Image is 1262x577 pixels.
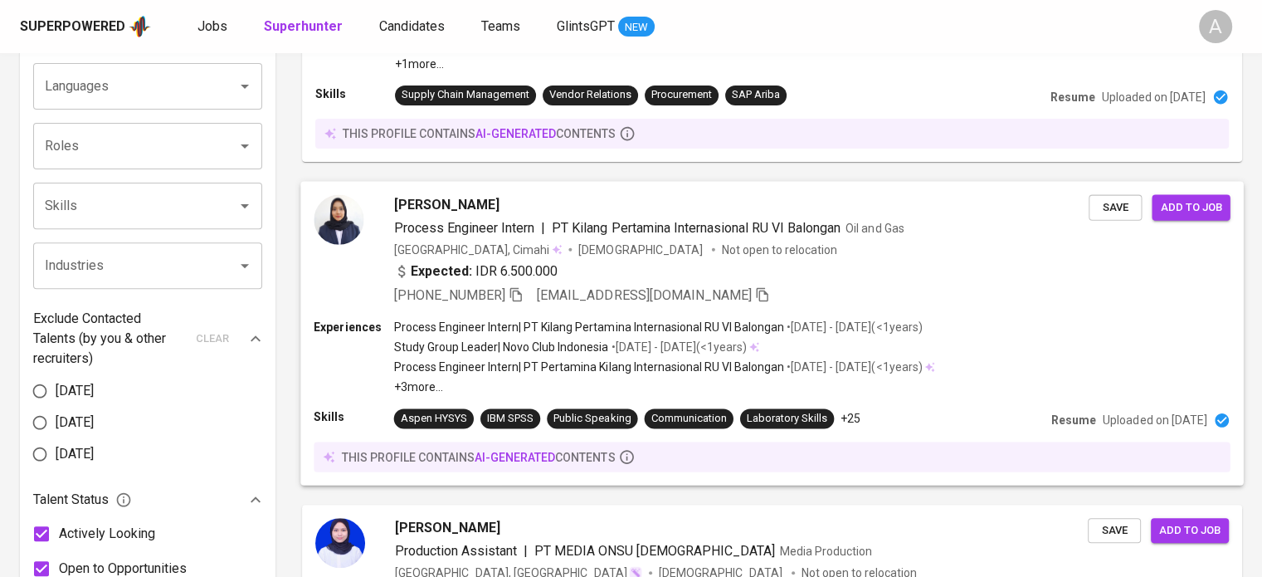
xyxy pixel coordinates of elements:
[379,17,448,37] a: Candidates
[475,450,555,463] span: AI-generated
[402,87,529,103] div: Supply Chain Management
[1199,10,1232,43] div: A
[314,194,363,244] img: 16885b80dba1763a9eb01e05841d9824.jpg
[732,87,780,103] div: SAP Ariba
[541,218,545,237] span: |
[780,545,872,558] span: Media Production
[534,543,775,559] span: PT MEDIA ONSU [DEMOGRAPHIC_DATA]
[233,194,256,218] button: Open
[481,18,520,34] span: Teams
[314,319,393,335] p: Experiences
[33,490,132,510] span: Talent Status
[784,359,922,375] p: • [DATE] - [DATE] ( <1 years )
[395,518,500,538] span: [PERSON_NAME]
[379,18,445,34] span: Candidates
[1097,198,1133,217] span: Save
[608,339,746,355] p: • [DATE] - [DATE] ( <1 years )
[845,221,904,234] span: Oil and Gas
[394,241,563,257] div: [GEOGRAPHIC_DATA], Cimahi
[747,411,827,427] div: Laboratory Skills
[618,19,655,36] span: NEW
[20,14,151,39] a: Superpoweredapp logo
[1152,194,1230,220] button: Add to job
[33,309,186,369] p: Exclude Contacted Talents (by you & other recruiters)
[552,219,841,235] span: PT Kilang Pertamina Internasional RU VI Balongan
[557,17,655,37] a: GlintsGPT NEW
[233,134,256,158] button: Open
[394,379,935,395] p: +3 more ...
[56,381,94,401] span: [DATE]
[784,319,922,335] p: • [DATE] - [DATE] ( <1 years )
[1160,198,1221,217] span: Add to job
[1159,521,1221,540] span: Add to job
[841,410,860,427] p: +25
[401,411,467,427] div: Aspen HYSYS
[341,448,615,465] p: this profile contains contents
[578,241,704,257] span: [DEMOGRAPHIC_DATA]
[411,261,472,281] b: Expected:
[129,14,151,39] img: app logo
[343,125,616,142] p: this profile contains contents
[1089,194,1142,220] button: Save
[722,241,837,257] p: Not open to relocation
[1102,89,1206,105] p: Uploaded on [DATE]
[1096,521,1133,540] span: Save
[395,543,517,559] span: Production Assistant
[1088,518,1141,544] button: Save
[394,219,535,235] span: Process Engineer Intern
[481,17,524,37] a: Teams
[264,18,343,34] b: Superhunter
[197,18,227,34] span: Jobs
[651,411,727,427] div: Communication
[537,286,752,302] span: [EMAIL_ADDRESS][DOMAIN_NAME]
[302,182,1242,485] a: [PERSON_NAME]Process Engineer Intern|PT Kilang Pertamina Internasional RU VI BalonganOil and Gas[...
[33,309,262,369] div: Exclude Contacted Talents (by you & other recruiters)clear
[1051,412,1096,428] p: Resume
[264,17,346,37] a: Superhunter
[56,444,94,464] span: [DATE]
[524,541,528,561] span: |
[59,524,155,544] span: Actively Looking
[651,87,712,103] div: Procurement
[197,17,231,37] a: Jobs
[553,411,631,427] div: Public Speaking
[395,56,964,72] p: +1 more ...
[394,319,784,335] p: Process Engineer Intern | PT Kilang Pertamina Internasional RU VI Balongan
[394,359,784,375] p: Process Engineer Intern | PT Pertamina Kilang Internasional RU VI Balongan
[1050,89,1095,105] p: Resume
[394,286,505,302] span: [PHONE_NUMBER]
[20,17,125,37] div: Superpowered
[487,411,534,427] div: IBM SPSS
[315,518,365,568] img: 7bc5f65c47ae6962a192f876f66cd1ab.jpg
[1103,412,1206,428] p: Uploaded on [DATE]
[314,408,393,425] p: Skills
[394,261,558,281] div: IDR 6.500.000
[33,483,262,516] div: Talent Status
[394,339,609,355] p: Study Group Leader | Novo Club Indonesia
[394,194,499,214] span: [PERSON_NAME]
[315,86,395,102] p: Skills
[475,127,556,140] span: AI-generated
[549,87,631,103] div: Vendor Relations
[233,254,256,277] button: Open
[1151,518,1229,544] button: Add to job
[233,75,256,98] button: Open
[557,18,615,34] span: GlintsGPT
[56,413,94,433] span: [DATE]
